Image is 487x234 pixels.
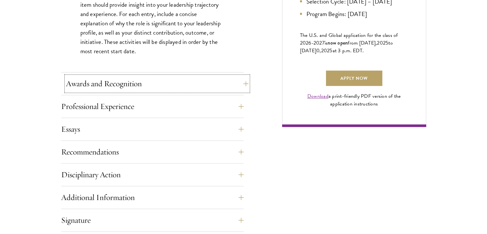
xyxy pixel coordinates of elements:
button: Recommendations [61,144,244,160]
span: 7 [322,39,325,47]
a: Download [307,92,329,100]
span: is [325,39,328,47]
span: -202 [312,39,322,47]
span: The U.S. and Global application for the class of 202 [300,31,398,47]
span: 5 [386,39,388,47]
span: 5 [329,47,332,54]
button: Disciplinary Action [61,167,244,182]
button: Signature [61,213,244,228]
span: , [320,47,321,54]
a: Apply Now [326,71,382,86]
span: 202 [321,47,330,54]
span: 0 [316,47,320,54]
span: 202 [377,39,386,47]
span: from [DATE], [348,39,377,47]
li: Program Begins: [DATE] [300,9,408,19]
span: 6 [308,39,311,47]
span: now open [328,39,348,46]
span: to [DATE] [300,39,393,54]
button: Awards and Recognition [66,76,248,91]
button: Professional Experience [61,99,244,114]
button: Essays [61,121,244,137]
span: at 3 p.m. EDT. [333,47,364,54]
button: Additional Information [61,190,244,205]
div: a print-friendly PDF version of the application instructions [300,92,408,108]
